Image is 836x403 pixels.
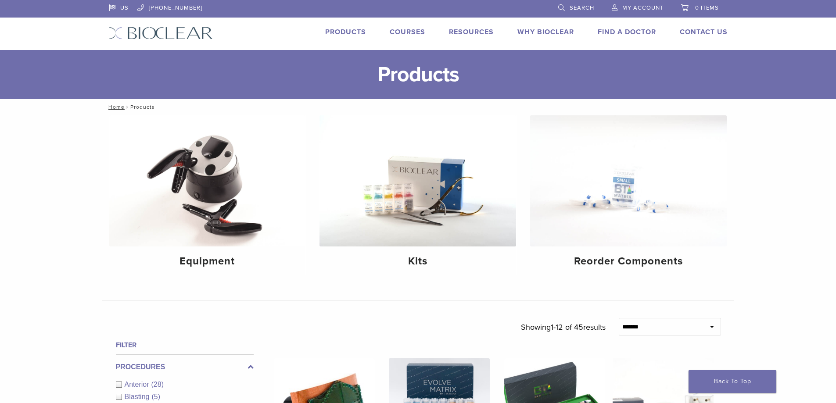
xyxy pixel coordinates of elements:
a: Home [106,104,125,110]
a: Equipment [109,115,306,275]
span: 1-12 of 45 [551,322,583,332]
img: Equipment [109,115,306,246]
img: Kits [319,115,516,246]
a: Why Bioclear [517,28,574,36]
a: Contact Us [680,28,728,36]
h4: Kits [327,253,509,269]
nav: Products [102,99,734,115]
a: Courses [390,28,425,36]
a: Resources [449,28,494,36]
h4: Reorder Components [537,253,720,269]
a: Kits [319,115,516,275]
span: Anterior [125,381,151,388]
span: / [125,105,130,109]
img: Bioclear [109,27,213,39]
a: Reorder Components [530,115,727,275]
img: Reorder Components [530,115,727,246]
a: Back To Top [689,370,776,393]
a: Find A Doctor [598,28,656,36]
h4: Filter [116,340,254,350]
span: My Account [622,4,664,11]
span: Blasting [125,393,152,400]
span: (28) [151,381,164,388]
span: Search [570,4,594,11]
p: Showing results [521,318,606,336]
span: 0 items [695,4,719,11]
label: Procedures [116,362,254,372]
h4: Equipment [116,253,299,269]
span: (5) [151,393,160,400]
a: Products [325,28,366,36]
